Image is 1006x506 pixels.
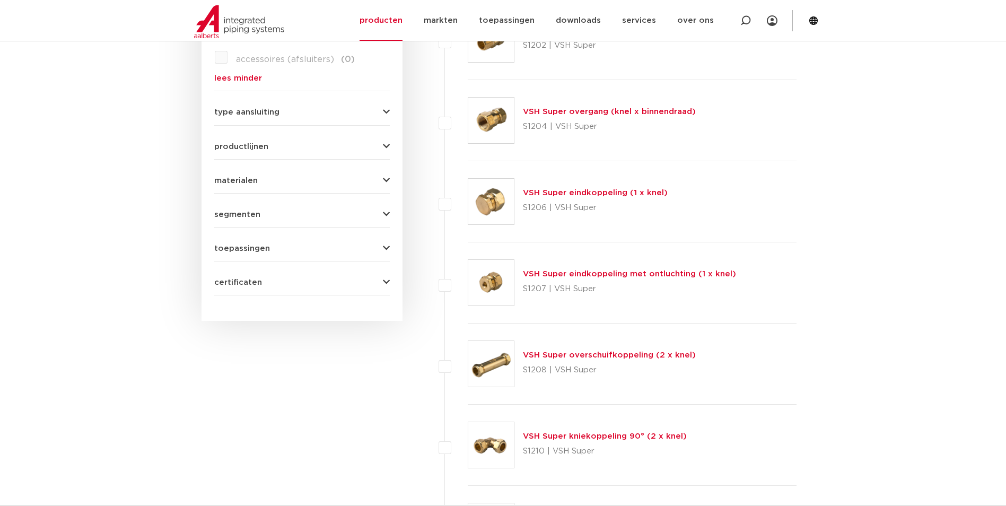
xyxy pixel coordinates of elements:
[523,362,696,379] p: S1208 | VSH Super
[523,432,687,440] a: VSH Super kniekoppeling 90° (2 x knel)
[214,278,390,286] button: certificaten
[523,199,668,216] p: S1206 | VSH Super
[214,278,262,286] span: certificaten
[468,422,514,468] img: Thumbnail for VSH Super kniekoppeling 90° (2 x knel)
[214,211,390,219] button: segmenten
[214,108,279,116] span: type aansluiting
[523,270,736,278] a: VSH Super eindkoppeling met ontluchting (1 x knel)
[214,245,390,252] button: toepassingen
[523,443,687,460] p: S1210 | VSH Super
[214,108,390,116] button: type aansluiting
[468,98,514,143] img: Thumbnail for VSH Super overgang (knel x binnendraad)
[214,143,268,151] span: productlijnen
[523,281,736,298] p: S1207 | VSH Super
[468,260,514,306] img: Thumbnail for VSH Super eindkoppeling met ontluchting (1 x knel)
[214,245,270,252] span: toepassingen
[214,177,258,185] span: materialen
[523,351,696,359] a: VSH Super overschuifkoppeling (2 x knel)
[523,189,668,197] a: VSH Super eindkoppeling (1 x knel)
[523,118,696,135] p: S1204 | VSH Super
[214,211,260,219] span: segmenten
[523,108,696,116] a: VSH Super overgang (knel x binnendraad)
[468,341,514,387] img: Thumbnail for VSH Super overschuifkoppeling (2 x knel)
[341,55,355,64] span: (0)
[214,177,390,185] button: materialen
[236,55,334,64] span: accessoires (afsluiters)
[523,37,695,54] p: S1202 | VSH Super
[214,143,390,151] button: productlijnen
[214,74,390,82] a: lees minder
[468,179,514,224] img: Thumbnail for VSH Super eindkoppeling (1 x knel)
